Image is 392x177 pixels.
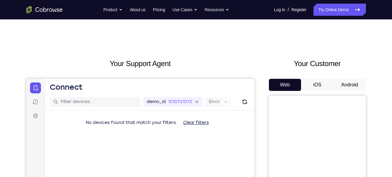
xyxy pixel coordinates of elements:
a: Pricing [153,4,165,16]
a: About us [130,4,146,16]
span: No devices found that match your filters. [59,41,151,46]
span: / [288,6,289,13]
button: iOS [301,79,333,91]
button: Product [103,4,122,16]
a: Go to the home page [26,6,63,13]
button: Web [269,79,301,91]
button: Clear filters [152,38,187,50]
h1: Connect [23,4,56,13]
button: Refresh [213,18,223,28]
input: Filter devices... [34,20,111,26]
button: Android [333,79,366,91]
a: Connect [4,4,15,15]
a: Sessions [4,18,15,28]
h2: Your Customer [269,58,366,69]
a: Try Online Demo [313,4,366,16]
label: demo_id [120,20,139,26]
button: Use Cases [173,4,197,16]
a: Log In [274,4,285,16]
a: Register [291,4,306,16]
h2: Your Support Agent [26,58,254,69]
button: Resources [205,4,229,16]
a: Settings [4,32,15,42]
label: Email [183,20,193,26]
